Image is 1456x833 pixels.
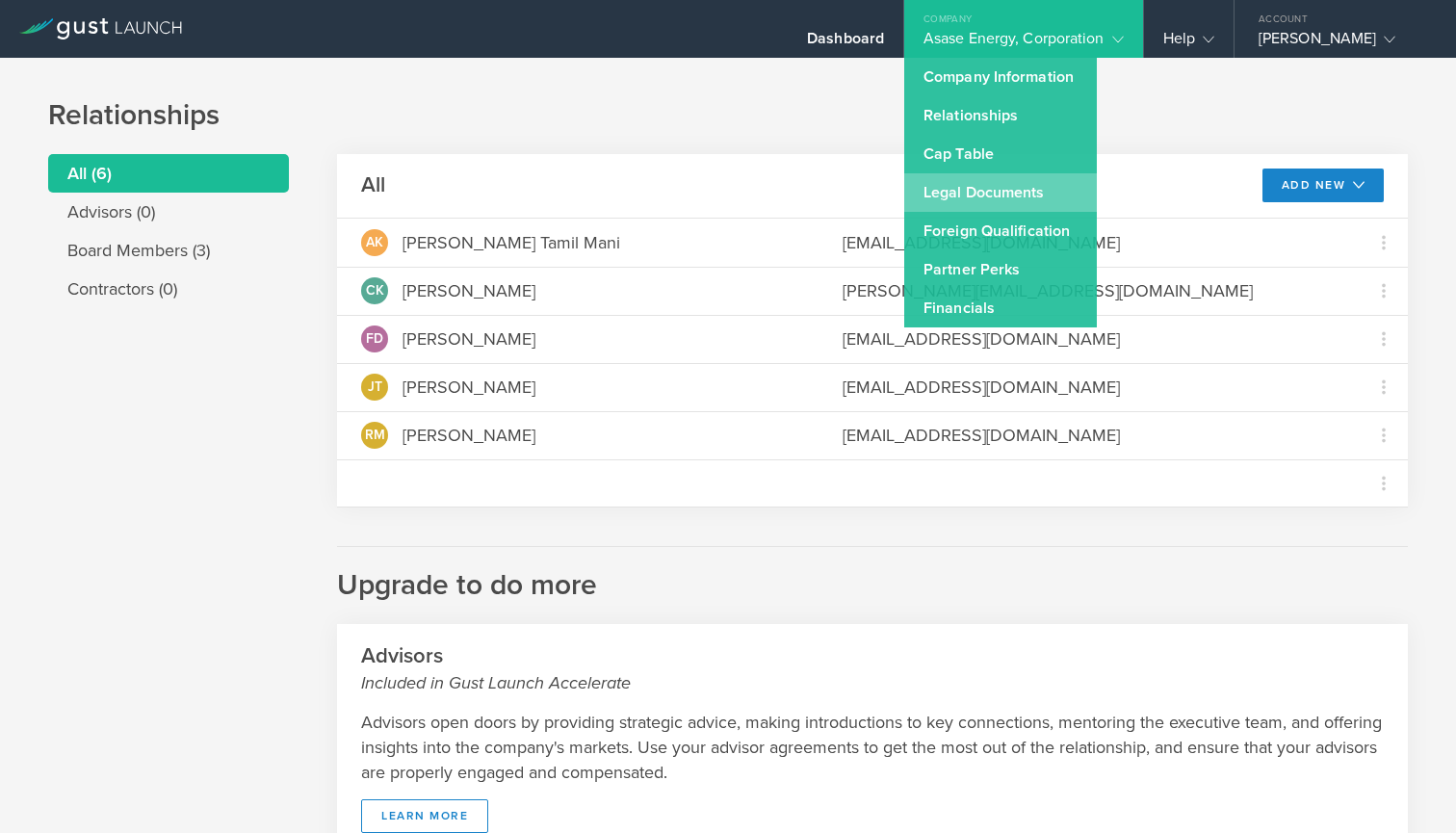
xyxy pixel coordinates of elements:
[48,193,289,231] li: Advisors (0)
[366,236,383,249] span: AK
[1262,169,1385,202] button: Add New
[1259,29,1422,58] div: [PERSON_NAME]
[366,284,384,298] span: CK
[361,670,1384,695] small: Included in Gust Launch Accelerate
[843,375,1336,400] div: [EMAIL_ADDRESS][DOMAIN_NAME]
[403,423,535,448] div: [PERSON_NAME]
[368,380,382,394] span: JT
[843,423,1336,448] div: [EMAIL_ADDRESS][DOMAIN_NAME]
[403,278,535,303] div: [PERSON_NAME]
[48,154,289,193] li: All (6)
[361,799,488,833] a: Learn More
[337,546,1408,605] h2: Upgrade to do more
[48,96,1408,135] h1: Relationships
[48,231,289,270] li: Board Members (3)
[843,230,1336,255] div: [EMAIL_ADDRESS][DOMAIN_NAME]
[843,278,1336,303] div: [PERSON_NAME][EMAIL_ADDRESS][DOMAIN_NAME]
[843,326,1336,351] div: [EMAIL_ADDRESS][DOMAIN_NAME]
[403,375,535,400] div: [PERSON_NAME]
[923,29,1124,58] div: Asase Energy, Corporation
[48,270,289,308] li: Contractors (0)
[361,171,385,199] h2: All
[365,429,385,442] span: RM
[807,29,884,58] div: Dashboard
[403,230,620,255] div: [PERSON_NAME] Tamil Mani
[361,710,1384,785] p: Advisors open doors by providing strategic advice, making introductions to key connections, mento...
[361,642,1384,695] h2: Advisors
[1163,29,1214,58] div: Help
[366,332,383,346] span: FD
[403,326,535,351] div: [PERSON_NAME]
